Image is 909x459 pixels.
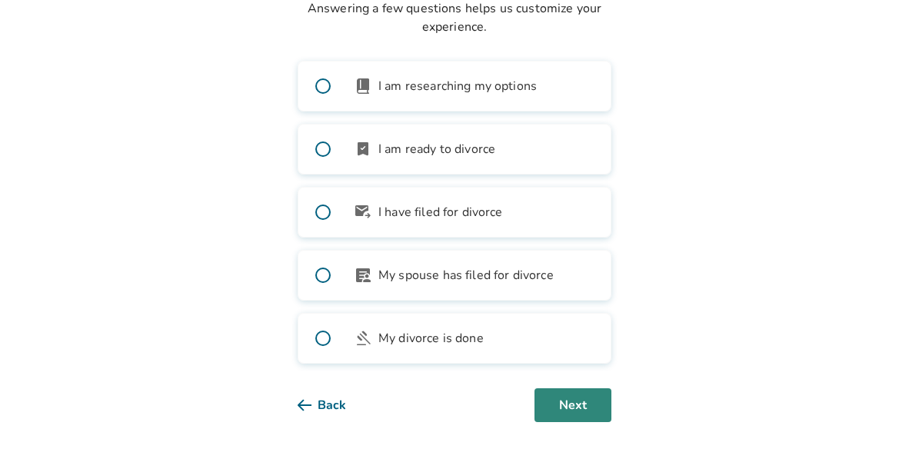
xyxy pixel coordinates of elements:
span: gavel [354,329,372,348]
span: outgoing_mail [354,203,372,221]
span: bookmark_check [354,140,372,158]
span: article_person [354,266,372,284]
iframe: Chat Widget [832,385,909,459]
span: My divorce is done [378,329,484,348]
span: book_2 [354,77,372,95]
span: My spouse has filed for divorce [378,266,554,284]
button: Next [534,388,611,422]
span: I am ready to divorce [378,140,495,158]
span: I have filed for divorce [378,203,503,221]
button: Back [298,388,371,422]
span: I am researching my options [378,77,537,95]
